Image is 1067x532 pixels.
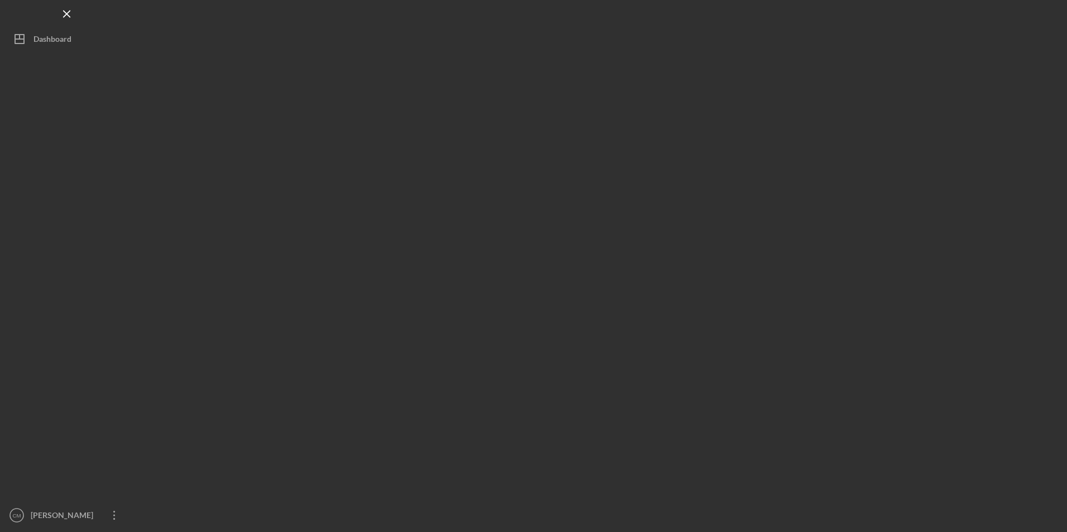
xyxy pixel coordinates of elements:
[6,28,128,50] button: Dashboard
[13,512,21,519] text: CM
[28,504,100,529] div: [PERSON_NAME]
[33,28,71,53] div: Dashboard
[6,504,128,526] button: CM[PERSON_NAME]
